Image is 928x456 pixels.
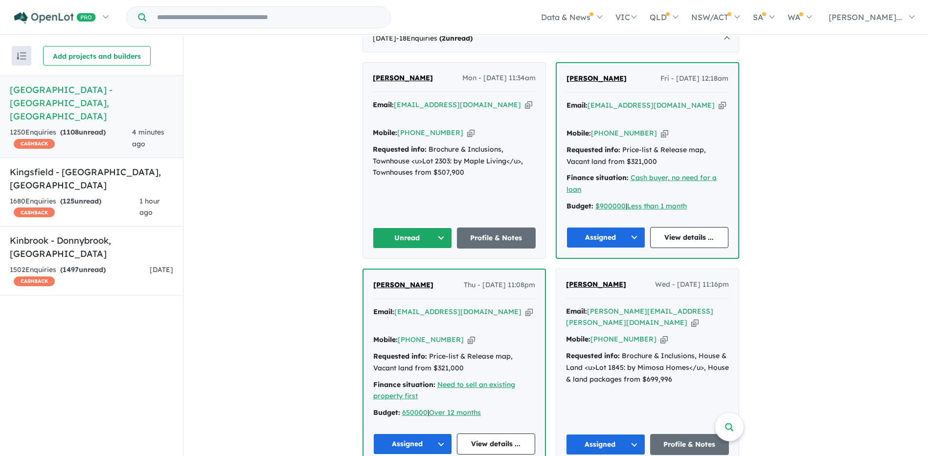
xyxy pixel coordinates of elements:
[566,335,590,343] strong: Mobile:
[14,139,55,149] span: CASHBACK
[627,202,687,210] a: Less than 1 month
[566,145,620,154] strong: Requested info:
[660,73,728,85] span: Fri - [DATE] 12:18am
[397,128,463,137] a: [PHONE_NUMBER]
[373,280,433,289] span: [PERSON_NAME]
[691,318,699,328] button: Copy
[442,34,446,43] span: 2
[591,129,657,137] a: [PHONE_NUMBER]
[566,351,620,360] strong: Requested info:
[14,276,55,286] span: CASHBACK
[650,227,729,248] a: View details ...
[661,128,668,138] button: Copy
[660,334,668,344] button: Copy
[60,265,106,274] strong: ( unread)
[566,173,629,182] strong: Finance situation:
[402,408,428,417] a: 650000
[373,73,433,82] span: [PERSON_NAME]
[10,196,139,219] div: 1680 Enquir ies
[373,145,427,154] strong: Requested info:
[373,380,515,401] a: Need to sell an existing property first
[468,335,475,345] button: Copy
[394,100,521,109] a: [EMAIL_ADDRESS][DOMAIN_NAME]
[43,46,151,66] button: Add projects and builders
[590,335,656,343] a: [PHONE_NUMBER]
[373,307,394,316] strong: Email:
[63,128,79,137] span: 1108
[439,34,473,43] strong: ( unread)
[566,307,587,316] strong: Email:
[373,100,394,109] strong: Email:
[566,307,713,327] a: [PERSON_NAME][EMAIL_ADDRESS][PERSON_NAME][DOMAIN_NAME]
[588,101,715,110] a: [EMAIL_ADDRESS][DOMAIN_NAME]
[566,101,588,110] strong: Email:
[373,352,427,361] strong: Requested info:
[396,34,473,43] span: - 18 Enquir ies
[719,100,726,111] button: Copy
[362,25,739,52] div: [DATE]
[17,52,26,60] img: sort.svg
[139,197,160,217] span: 1 hour ago
[373,228,452,249] button: Unread
[132,128,164,148] span: 4 minutes ago
[10,234,173,260] h5: Kinbrook - Donnybrook , [GEOGRAPHIC_DATA]
[429,408,481,417] a: Over 12 months
[566,280,626,289] span: [PERSON_NAME]
[14,207,55,217] span: CASHBACK
[394,307,521,316] a: [EMAIL_ADDRESS][DOMAIN_NAME]
[398,335,464,344] a: [PHONE_NUMBER]
[566,201,728,212] div: |
[373,351,535,374] div: Price-list & Release map, Vacant land from $321,000
[60,128,106,137] strong: ( unread)
[10,127,132,150] div: 1250 Enquir ies
[566,144,728,168] div: Price-list & Release map, Vacant land from $321,000
[650,434,729,455] a: Profile & Notes
[150,265,173,274] span: [DATE]
[525,307,533,317] button: Copy
[566,74,627,83] span: [PERSON_NAME]
[373,433,452,455] button: Assigned
[10,83,173,123] h5: [GEOGRAPHIC_DATA] - [GEOGRAPHIC_DATA] , [GEOGRAPHIC_DATA]
[566,73,627,85] a: [PERSON_NAME]
[63,197,74,205] span: 125
[10,165,173,192] h5: Kingsfield - [GEOGRAPHIC_DATA] , [GEOGRAPHIC_DATA]
[373,407,535,419] div: |
[467,128,475,138] button: Copy
[373,144,536,179] div: Brochure & Inclusions, Townhouse <u>Lot 2303: by Maple Living</u>, Townhouses from $507,900
[464,279,535,291] span: Thu - [DATE] 11:08pm
[566,227,645,248] button: Assigned
[373,408,400,417] strong: Budget:
[566,173,717,194] a: Cash buyer, no need for a loan
[566,350,729,385] div: Brochure & Inclusions, House & Land <u>Lot 1845: by Mimosa Homes</u>, House & land packages from ...
[462,72,536,84] span: Mon - [DATE] 11:34am
[566,434,645,455] button: Assigned
[373,72,433,84] a: [PERSON_NAME]
[373,380,435,389] strong: Finance situation:
[566,202,593,210] strong: Budget:
[525,100,532,110] button: Copy
[373,335,398,344] strong: Mobile:
[457,228,536,249] a: Profile & Notes
[14,12,96,24] img: Openlot PRO Logo White
[457,433,536,455] a: View details ...
[373,128,397,137] strong: Mobile:
[829,12,902,22] span: [PERSON_NAME]...
[566,279,626,291] a: [PERSON_NAME]
[373,279,433,291] a: [PERSON_NAME]
[10,264,150,288] div: 1502 Enquir ies
[63,265,79,274] span: 1497
[60,197,101,205] strong: ( unread)
[566,129,591,137] strong: Mobile:
[655,279,729,291] span: Wed - [DATE] 11:16pm
[595,202,626,210] a: $900000
[148,7,388,28] input: Try estate name, suburb, builder or developer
